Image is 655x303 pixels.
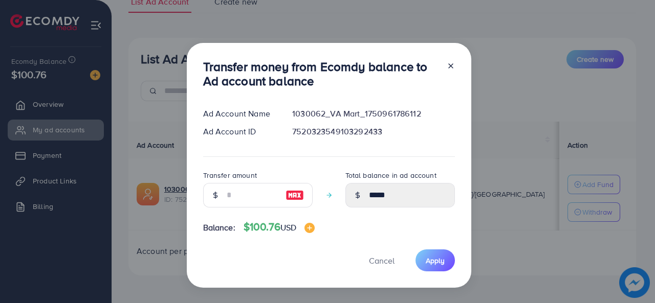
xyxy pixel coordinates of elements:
button: Apply [416,249,455,271]
button: Cancel [356,249,407,271]
label: Total balance in ad account [345,170,436,180]
span: Cancel [369,255,395,266]
h3: Transfer money from Ecomdy balance to Ad account balance [203,59,439,89]
div: 7520323549103292433 [284,126,463,137]
label: Transfer amount [203,170,257,180]
div: 1030062_VA Mart_1750961786112 [284,108,463,120]
h4: $100.76 [244,221,315,234]
img: image [304,223,315,233]
span: USD [280,222,296,233]
span: Balance: [203,222,235,234]
img: image [286,189,304,201]
span: Apply [426,255,445,266]
div: Ad Account Name [195,108,285,120]
div: Ad Account ID [195,126,285,137]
